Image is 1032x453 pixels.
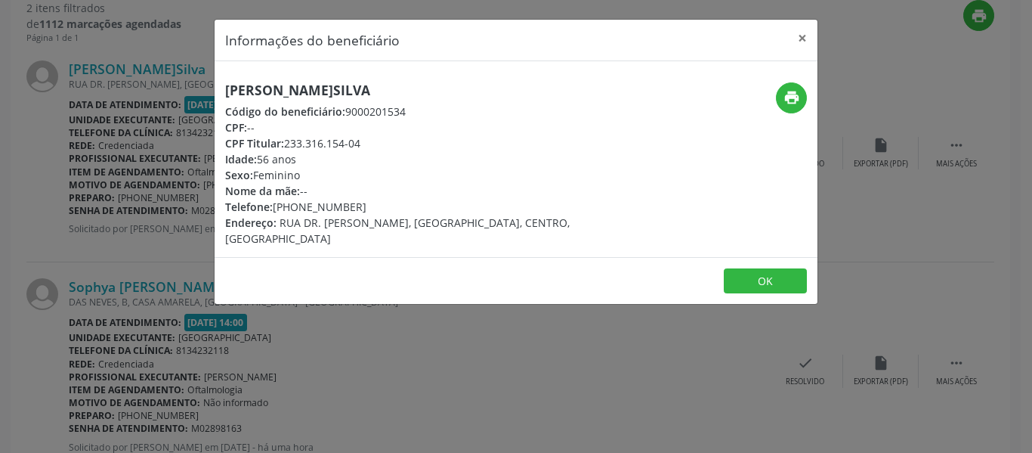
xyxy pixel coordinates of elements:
span: RUA DR. [PERSON_NAME], [GEOGRAPHIC_DATA], CENTRO, [GEOGRAPHIC_DATA] [225,216,570,246]
button: Close [787,20,817,57]
span: Endereço: [225,216,277,230]
div: Feminino [225,167,606,183]
div: 9000201534 [225,104,606,119]
i: print [783,89,800,106]
div: -- [225,183,606,199]
span: Código do beneficiário: [225,104,345,119]
span: Sexo: [225,168,253,182]
button: OK [724,268,807,294]
button: print [776,82,807,113]
h5: Informações do beneficiário [225,30,400,50]
span: Telefone: [225,200,273,214]
div: 233.316.154-04 [225,135,606,151]
div: [PHONE_NUMBER] [225,199,606,215]
span: Nome da mãe: [225,184,300,198]
div: 56 anos [225,151,606,167]
h5: [PERSON_NAME]Silva [225,82,606,98]
span: CPF: [225,120,247,135]
span: Idade: [225,152,257,166]
span: CPF Titular: [225,136,284,150]
div: -- [225,119,606,135]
